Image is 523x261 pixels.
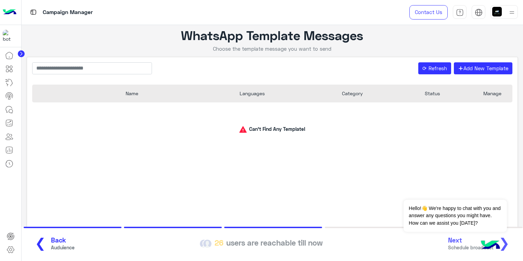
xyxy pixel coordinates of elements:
[192,85,312,102] div: Languages
[409,5,448,20] a: Contact Us
[458,63,463,74] span: +
[3,5,16,20] img: Logo
[472,85,512,102] div: Manage
[508,8,516,17] img: profile
[43,8,93,17] p: Campaign Manager
[29,8,38,16] img: tab
[479,234,502,258] img: hulul-logo.png
[247,125,306,133] p: Can’t Find Any Template!
[453,5,467,20] a: tab
[418,62,451,75] button: ⟳ Refresh
[392,85,472,102] div: Status
[72,85,192,102] div: Name
[35,235,46,250] span: ❮
[404,200,507,232] span: Hello!👋 We're happy to chat with you and answer any questions you might have. How can we assist y...
[475,9,483,16] img: tab
[454,62,513,75] button: +Add New Template
[28,235,77,253] button: ❮Back
[3,30,15,42] img: 177882628735456
[51,236,75,244] span: Back
[312,85,392,102] div: Category
[492,7,502,16] img: userImage
[456,9,464,16] img: tab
